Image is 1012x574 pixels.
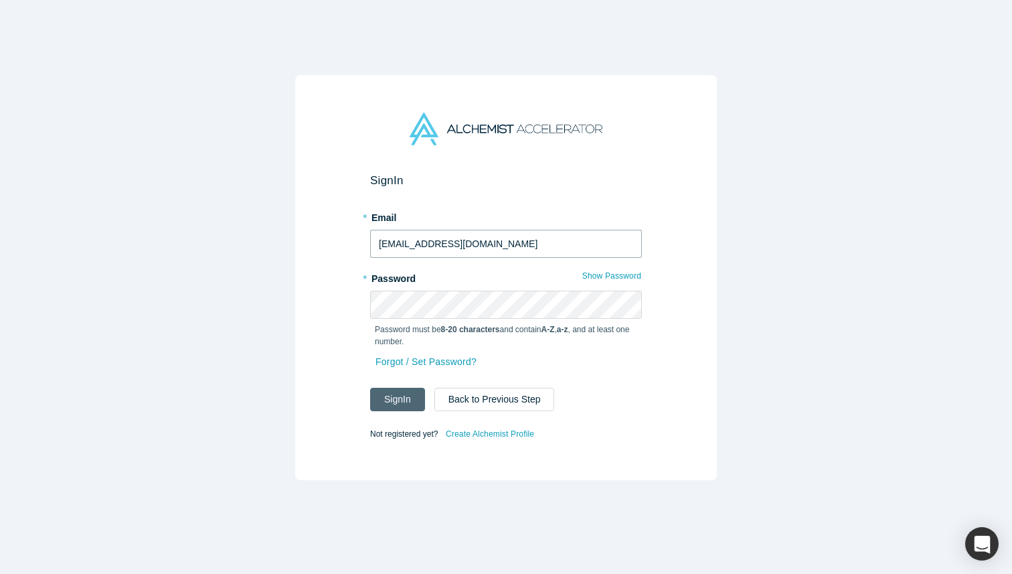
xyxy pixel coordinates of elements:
label: Password [370,267,642,286]
button: SignIn [370,388,425,411]
label: Email [370,206,642,225]
p: Password must be and contain , , and at least one number. [375,324,637,348]
button: Back to Previous Step [434,388,555,411]
span: Not registered yet? [370,429,438,439]
button: Show Password [582,267,642,285]
strong: a-z [557,325,568,334]
h2: Sign In [370,173,642,188]
strong: 8-20 characters [441,325,500,334]
strong: A-Z [541,325,555,334]
img: Alchemist Accelerator Logo [410,113,602,145]
a: Create Alchemist Profile [445,425,535,443]
a: Forgot / Set Password? [375,350,477,374]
